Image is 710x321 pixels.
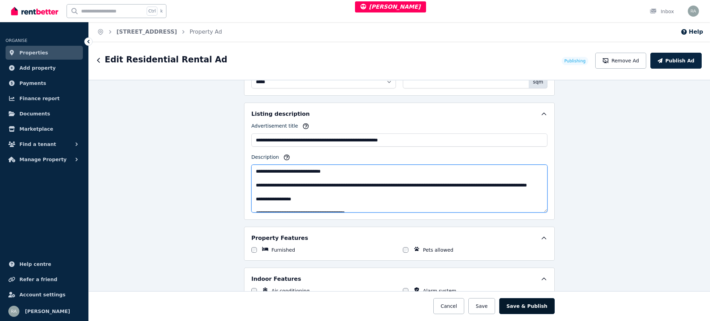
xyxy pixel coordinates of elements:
button: Cancel [433,298,464,314]
button: Save [468,298,495,314]
span: Finance report [19,94,60,103]
a: Payments [6,76,83,90]
a: Add property [6,61,83,75]
a: Marketplace [6,122,83,136]
span: k [160,8,163,14]
span: Help centre [19,260,51,268]
span: [PERSON_NAME] [361,3,421,10]
span: Find a tenant [19,140,56,148]
img: Rochelle Alvarez [688,6,699,17]
a: Finance report [6,92,83,105]
span: Properties [19,49,48,57]
button: Help [681,28,703,36]
button: Publish Ad [650,53,702,69]
nav: Breadcrumb [89,22,230,42]
img: Rochelle Alvarez [8,306,19,317]
a: Account settings [6,288,83,302]
span: Ctrl [147,7,157,16]
span: ORGANISE [6,38,27,43]
span: Refer a friend [19,275,57,284]
h5: Property Features [251,234,308,242]
a: Properties [6,46,83,60]
span: Marketplace [19,125,53,133]
label: Air conditioning [271,287,310,294]
button: Find a tenant [6,137,83,151]
a: Help centre [6,257,83,271]
label: Furnished [271,246,295,253]
span: Publishing [564,58,586,64]
label: Description [251,154,279,163]
span: [PERSON_NAME] [25,307,70,315]
a: Property Ad [190,28,222,35]
h5: Listing description [251,110,310,118]
a: Documents [6,107,83,121]
label: Alarm system [423,287,456,294]
h1: Edit Residential Rental Ad [105,54,227,65]
label: Advertisement title [251,122,298,132]
a: Refer a friend [6,272,83,286]
button: Manage Property [6,153,83,166]
span: Documents [19,110,50,118]
span: Payments [19,79,46,87]
span: Add property [19,64,56,72]
button: Remove Ad [595,53,646,69]
label: Pets allowed [423,246,453,253]
img: RentBetter [11,6,58,16]
span: Account settings [19,290,66,299]
div: Inbox [650,8,674,15]
span: Manage Property [19,155,67,164]
a: [STREET_ADDRESS] [116,28,177,35]
h5: Indoor Features [251,275,301,283]
button: Save & Publish [499,298,555,314]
